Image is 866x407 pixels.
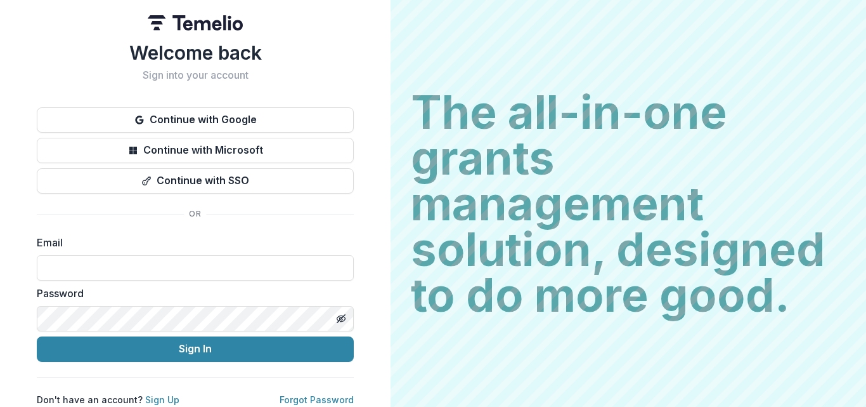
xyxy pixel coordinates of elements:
[37,107,354,133] button: Continue with Google
[37,168,354,194] button: Continue with SSO
[37,337,354,362] button: Sign In
[37,286,346,301] label: Password
[37,41,354,64] h1: Welcome back
[37,138,354,163] button: Continue with Microsoft
[280,394,354,405] a: Forgot Password
[331,309,351,329] button: Toggle password visibility
[37,393,179,406] p: Don't have an account?
[145,394,179,405] a: Sign Up
[37,235,346,250] label: Email
[148,15,243,30] img: Temelio
[37,69,354,81] h2: Sign into your account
